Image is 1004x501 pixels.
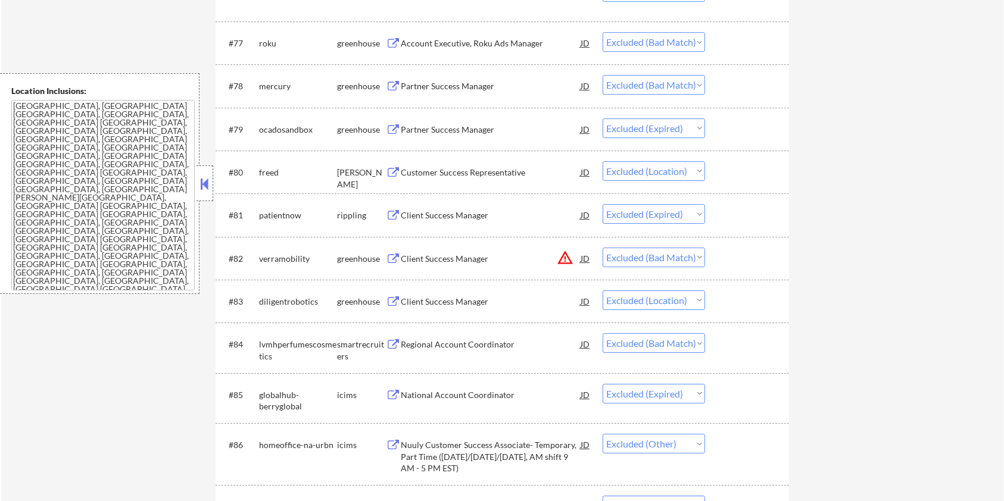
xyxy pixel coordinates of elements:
div: greenhouse [337,124,386,136]
div: #82 [229,253,250,265]
div: #84 [229,339,250,350]
div: lvmhperfumescosmetics [259,339,337,362]
div: freed [259,167,337,179]
div: patientnow [259,209,337,221]
div: icims [337,389,386,401]
div: globalhub-berryglobal [259,389,337,412]
div: greenhouse [337,37,386,49]
div: Partner Success Manager [401,80,581,92]
div: Account Executive, Roku Ads Manager [401,37,581,49]
div: #86 [229,439,250,451]
div: Location Inclusions: [11,85,195,97]
div: greenhouse [337,80,386,92]
div: greenhouse [337,296,386,308]
div: diligentrobotics [259,296,337,308]
div: smartrecruiters [337,339,386,362]
div: JD [579,434,591,455]
div: National Account Coordinator [401,389,581,401]
div: JD [579,32,591,54]
div: Client Success Manager [401,253,581,265]
div: mercury [259,80,337,92]
div: Nuuly Customer Success Associate- Temporary, Part Time ([DATE]/[DATE]/[DATE], AM shift 9 AM - 5 P... [401,439,581,474]
div: JD [579,333,591,355]
div: rippling [337,209,386,221]
div: #81 [229,209,250,221]
div: homeoffice-na-urbn [259,439,337,451]
div: #79 [229,124,250,136]
div: greenhouse [337,253,386,265]
div: JD [579,290,591,312]
div: JD [579,161,591,183]
div: #83 [229,296,250,308]
div: Regional Account Coordinator [401,339,581,350]
div: #77 [229,37,250,49]
div: icims [337,439,386,451]
div: JD [579,384,591,405]
div: Customer Success Representative [401,167,581,179]
div: #80 [229,167,250,179]
div: roku [259,37,337,49]
div: ocadosandbox [259,124,337,136]
div: Client Success Manager [401,296,581,308]
div: [PERSON_NAME] [337,167,386,190]
div: verramobility [259,253,337,265]
div: JD [579,118,591,140]
div: Client Success Manager [401,209,581,221]
div: JD [579,204,591,226]
div: JD [579,75,591,96]
button: warning_amber [557,249,573,266]
div: #85 [229,389,250,401]
div: #78 [229,80,250,92]
div: JD [579,248,591,269]
div: Partner Success Manager [401,124,581,136]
